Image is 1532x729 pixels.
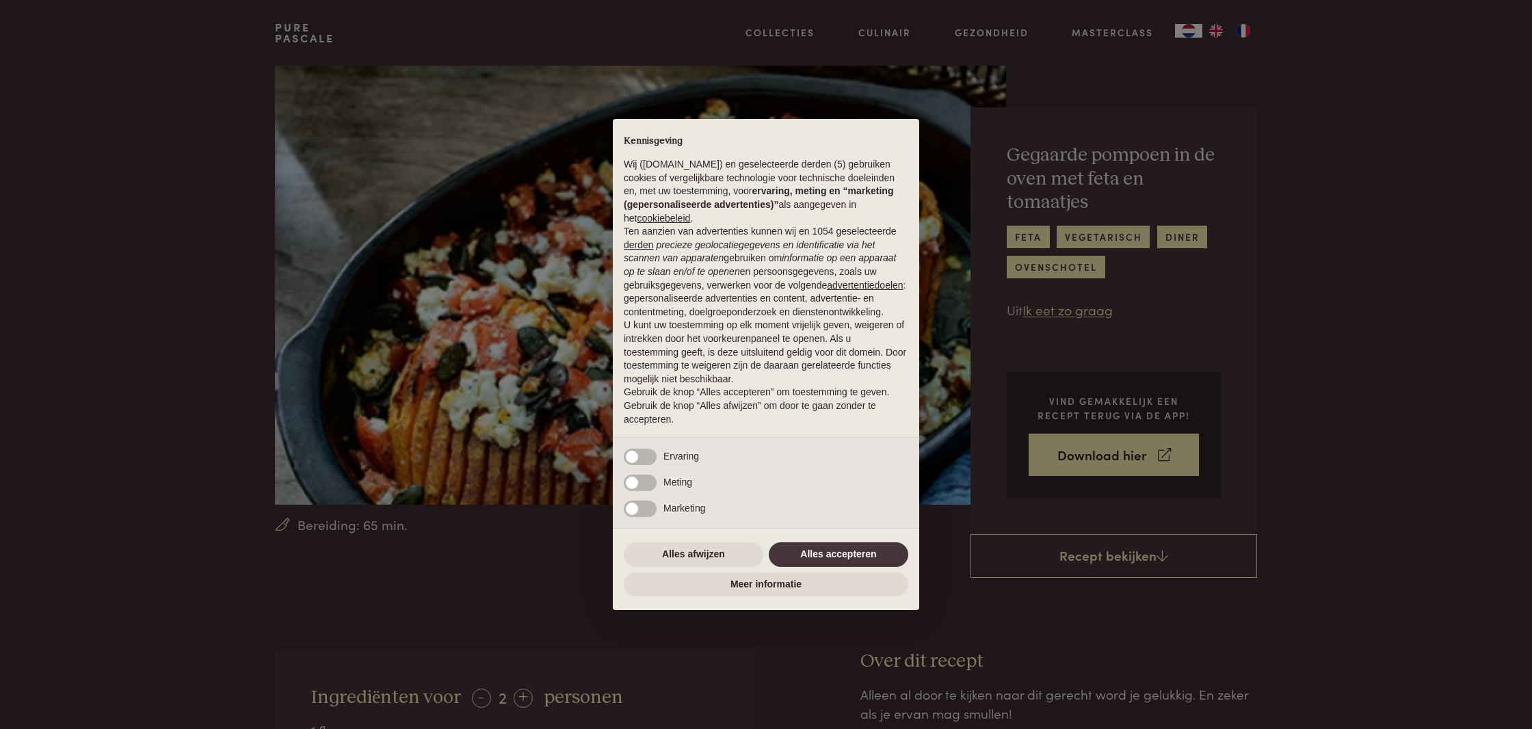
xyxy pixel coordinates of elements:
p: Ten aanzien van advertenties kunnen wij en 1054 geselecteerde gebruiken om en persoonsgegevens, z... [624,225,908,319]
em: informatie op een apparaat op te slaan en/of te openen [624,252,897,277]
span: Meting [663,477,692,488]
p: Wij ([DOMAIN_NAME]) en geselecteerde derden (5) gebruiken cookies of vergelijkbare technologie vo... [624,158,908,225]
button: derden [624,239,654,252]
span: Ervaring [663,451,699,462]
h2: Kennisgeving [624,135,908,148]
p: Gebruik de knop “Alles accepteren” om toestemming te geven. Gebruik de knop “Alles afwijzen” om d... [624,386,908,426]
p: U kunt uw toestemming op elk moment vrijelijk geven, weigeren of intrekken door het voorkeurenpan... [624,319,908,386]
button: Alles afwijzen [624,542,763,567]
button: Meer informatie [624,572,908,597]
span: Marketing [663,503,705,514]
a: cookiebeleid [637,213,690,224]
button: advertentiedoelen [827,279,903,293]
em: precieze geolocatiegegevens en identificatie via het scannen van apparaten [624,239,875,264]
button: Alles accepteren [769,542,908,567]
strong: ervaring, meting en “marketing (gepersonaliseerde advertenties)” [624,185,893,210]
